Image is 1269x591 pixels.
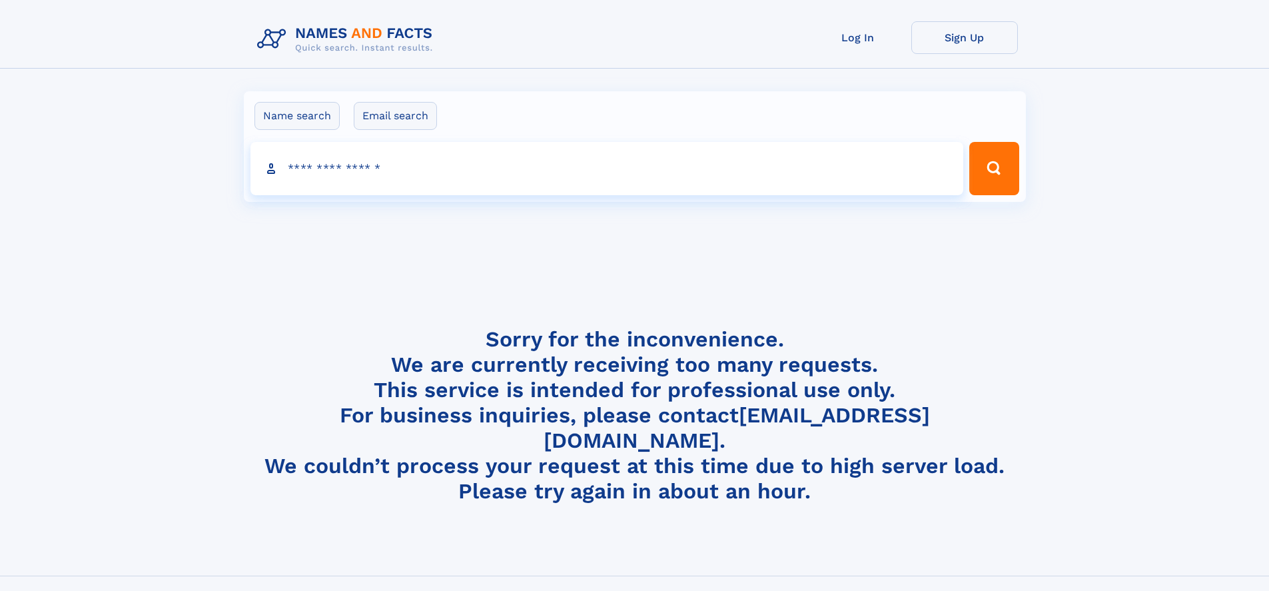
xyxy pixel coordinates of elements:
[805,21,911,54] a: Log In
[354,102,437,130] label: Email search
[544,402,930,453] a: [EMAIL_ADDRESS][DOMAIN_NAME]
[252,21,444,57] img: Logo Names and Facts
[254,102,340,130] label: Name search
[250,142,964,195] input: search input
[252,326,1018,504] h4: Sorry for the inconvenience. We are currently receiving too many requests. This service is intend...
[911,21,1018,54] a: Sign Up
[969,142,1019,195] button: Search Button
